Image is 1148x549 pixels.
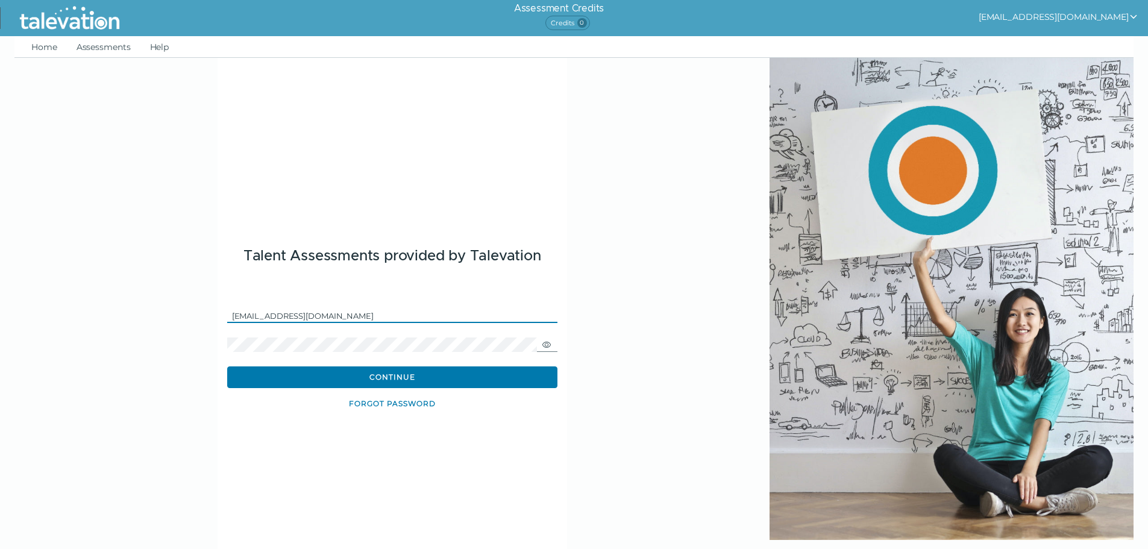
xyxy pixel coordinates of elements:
a: Assessments [74,36,133,58]
button: show user actions [979,10,1138,24]
a: Help [148,36,172,58]
span: Credits [545,16,589,30]
img: login.jpg [770,58,1134,540]
span: 0 [577,18,587,28]
input: Email address [227,309,543,323]
a: Home [29,36,60,58]
button: Forgot password [227,393,557,415]
h3: Talent Assessments provided by Talevation [243,246,541,265]
h6: Assessment Credits [514,1,604,16]
img: Talevation_Logo_Transparent_white.png [14,3,125,33]
button: Continue [227,366,557,388]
